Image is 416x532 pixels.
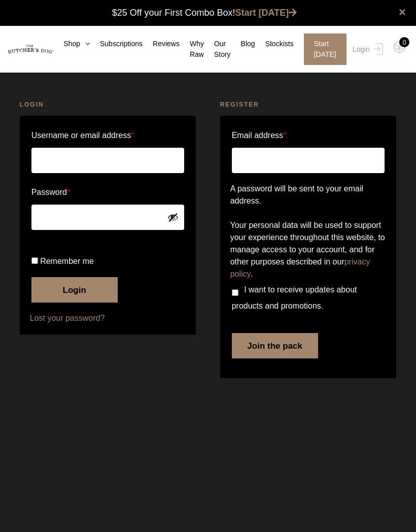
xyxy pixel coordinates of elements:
input: Remember me [31,257,38,264]
label: Password [31,184,185,201]
h2: Register [220,99,397,110]
a: Shop [53,39,90,49]
label: Username or email address [31,127,185,144]
button: Join the pack [232,333,318,358]
a: Blog [231,39,255,49]
a: Start [DATE] [235,8,297,18]
p: Your personal data will be used to support your experience throughout this website, to manage acc... [230,219,387,280]
p: A password will be sent to your email address. [230,183,387,207]
span: Start [DATE] [304,34,346,65]
a: Our Story [204,39,231,60]
img: TBD_Cart-Empty.png [393,41,406,54]
a: Subscriptions [90,39,143,49]
button: Login [31,277,118,303]
h2: Login [20,99,196,110]
a: Why Raw [180,39,204,60]
a: Stockists [255,39,294,49]
span: Remember me [40,257,94,265]
a: Login [350,34,383,65]
a: close [399,6,406,18]
a: Start [DATE] [294,34,350,65]
span: I want to receive updates about products and promotions. [232,285,357,310]
div: 0 [399,37,409,47]
input: I want to receive updates about products and promotions. [232,289,238,296]
label: Email address [232,127,287,144]
a: Reviews [143,39,180,49]
button: Show password [167,212,179,223]
a: Lost your password? [30,312,186,324]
